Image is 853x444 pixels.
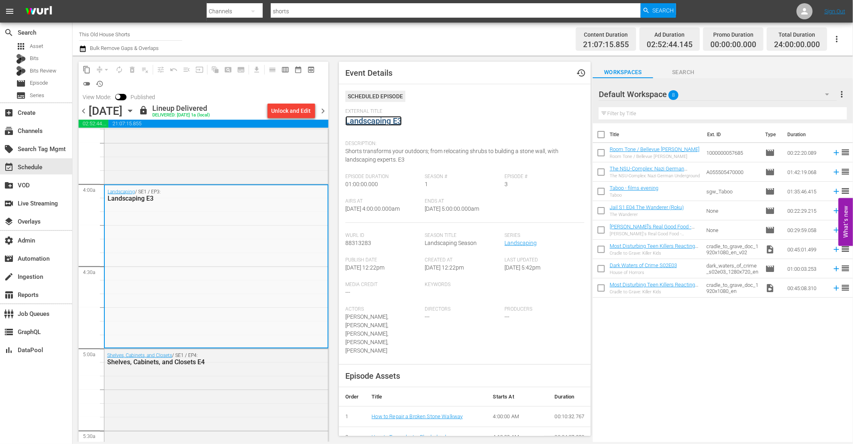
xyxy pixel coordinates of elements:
[668,87,679,104] span: 8
[93,63,113,76] span: Remove Gaps & Overlaps
[372,434,453,440] a: How to Transplant a Rhododendron
[832,226,841,234] svg: Add to Schedule
[710,29,756,40] div: Promo Duration
[345,141,581,147] span: Description:
[345,148,559,163] span: Shorts transforms your outdoors; from relocating shrubs to building a stone wall, with landscapin...
[5,6,15,16] span: menu
[504,313,509,320] span: ---
[4,181,14,190] span: VOD
[785,240,829,259] td: 00:45:01.499
[180,63,193,76] span: Fill episodes with ad slates
[704,182,762,201] td: sgw_Taboo
[89,45,159,51] span: Bulk Remove Gaps & Overlaps
[16,66,26,76] div: Bits Review
[108,189,135,195] a: Landscaping
[16,41,26,51] span: Asset
[152,113,210,118] div: DELIVERED: [DATE] 1a (local)
[108,195,284,202] div: Landscaping E3
[113,63,126,76] span: Loop Content
[504,240,537,246] a: Landscaping
[425,306,500,313] span: Directors
[653,67,714,77] span: Search
[365,387,486,407] th: Title
[206,62,222,77] span: Refresh All Search Blocks
[837,85,847,104] button: more_vert
[108,189,284,202] div: / SE1 / EP3:
[345,313,388,354] span: [PERSON_NAME],[PERSON_NAME],[PERSON_NAME],[PERSON_NAME],[PERSON_NAME]
[345,232,421,239] span: Wurl Id
[345,68,392,78] span: Event Details
[841,244,851,254] span: reorder
[345,371,400,381] span: Episode Assets
[610,231,700,237] div: [PERSON_NAME]'s Real Good Food - Desserts With Benefits
[766,206,775,216] span: Episode
[115,94,121,100] span: Toggle to switch from Published to Draft view.
[641,3,676,18] button: Search
[548,406,591,427] td: 00:10:32.767
[425,257,500,263] span: Created At
[785,220,829,240] td: 00:29:59.058
[610,251,700,256] div: Cradle to Grave: Killer Kids
[345,289,350,295] span: ---
[832,284,841,293] svg: Add to Schedule
[294,66,302,74] span: date_range_outlined
[4,290,14,300] span: Reports
[610,185,658,191] a: Taboo - films evening
[425,198,500,205] span: Ends At
[272,104,311,118] div: Unlock and Edit
[345,240,371,246] span: 88313283
[4,144,14,154] span: Search Tag Mgmt
[4,199,14,208] span: Live Streaming
[832,264,841,273] svg: Add to Schedule
[824,8,845,15] a: Sign Out
[425,282,500,288] span: Keywords
[89,104,122,118] div: [DATE]
[425,174,500,180] span: Season #
[16,79,26,88] span: Episode
[785,278,829,298] td: 00:45:08.310
[610,262,677,268] a: Dark Waters of Crime S02E03
[126,63,139,76] span: Select an event to delete
[774,29,820,40] div: Total Duration
[107,353,284,366] div: / SE1 / EP4:
[783,123,831,146] th: Duration
[610,282,698,294] a: Most Disturbing Teen Killers Reacting To Insane Sentences
[139,106,148,115] span: lock
[583,29,629,40] div: Content Duration
[766,148,775,158] span: Episode
[704,201,762,220] td: None
[702,123,761,146] th: Ext. ID
[704,240,762,259] td: cradle_to_grave_doc_1920x1080_en_v02
[785,259,829,278] td: 01:00:03.253
[4,327,14,337] span: GraphQL
[83,80,91,88] span: toggle_off
[345,282,421,288] span: Media Credit
[610,146,699,152] a: Room Tone / Bellevue [PERSON_NAME]
[79,120,108,128] span: 02:52:44.145
[30,91,44,100] span: Series
[372,413,463,419] a: How to Repair a Broken Stone Walkway
[766,187,775,196] span: Episode
[345,257,421,263] span: Publish Date
[95,80,104,88] span: history_outlined
[345,116,402,126] a: Landscaping E3
[610,224,695,236] a: [PERSON_NAME]'s Real Good Food - Desserts With Benefits
[647,29,693,40] div: Ad Duration
[167,63,180,76] span: Revert to Primary Episode
[127,94,159,100] span: Published
[193,63,206,76] span: Update Metadata from Key Asset
[487,387,548,407] th: Starts At
[837,89,847,99] span: more_vert
[647,40,693,50] span: 02:52:44.145
[704,220,762,240] td: None
[4,345,14,355] span: DataPool
[841,167,851,176] span: reorder
[305,63,318,76] span: View Backup
[345,264,384,271] span: [DATE] 12:22pm
[766,283,775,293] span: Video
[4,236,14,245] span: Admin
[281,66,289,74] span: calendar_view_week_outlined
[30,54,39,62] span: Bits
[152,104,210,113] div: Lineup Delivered
[504,257,580,263] span: Last Updated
